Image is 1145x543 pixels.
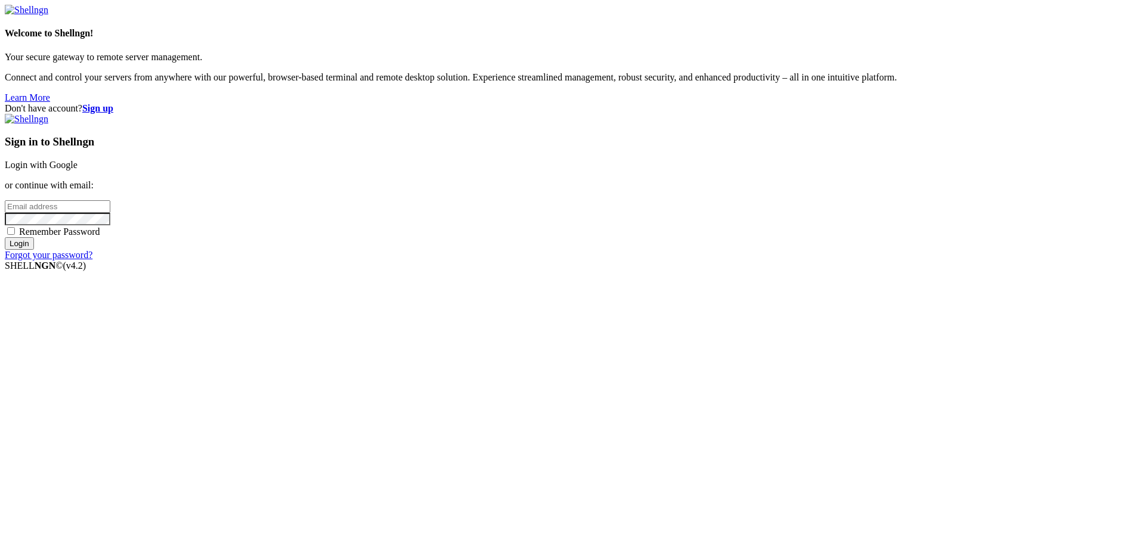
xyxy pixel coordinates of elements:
span: SHELL © [5,260,86,271]
input: Remember Password [7,227,15,235]
span: Remember Password [19,226,100,237]
p: Connect and control your servers from anywhere with our powerful, browser-based terminal and remo... [5,72,1140,83]
h4: Welcome to Shellngn! [5,28,1140,39]
p: or continue with email: [5,180,1140,191]
img: Shellngn [5,114,48,125]
img: Shellngn [5,5,48,15]
span: 4.2.0 [63,260,86,271]
input: Email address [5,200,110,213]
input: Login [5,237,34,250]
a: Forgot your password? [5,250,92,260]
a: Sign up [82,103,113,113]
a: Login with Google [5,160,78,170]
div: Don't have account? [5,103,1140,114]
p: Your secure gateway to remote server management. [5,52,1140,63]
a: Learn More [5,92,50,103]
b: NGN [35,260,56,271]
h3: Sign in to Shellngn [5,135,1140,148]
